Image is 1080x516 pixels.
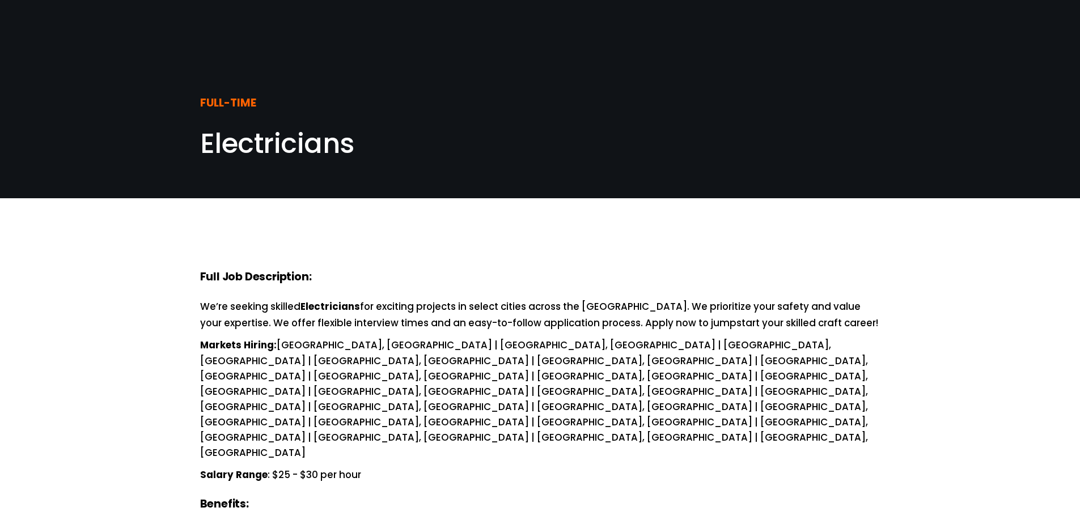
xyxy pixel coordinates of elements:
[200,467,880,484] p: : $25 - $30 per hour
[200,268,312,287] strong: Full Job Description:
[200,496,249,514] strong: Benefits:
[200,299,880,331] p: We’re seeking skilled for exciting projects in select cities across the [GEOGRAPHIC_DATA]. We pri...
[200,467,268,484] strong: Salary Range
[200,125,354,163] span: Electricians
[200,338,880,460] p: [GEOGRAPHIC_DATA], [GEOGRAPHIC_DATA] | [GEOGRAPHIC_DATA], [GEOGRAPHIC_DATA] | [GEOGRAPHIC_DATA], ...
[200,338,277,354] strong: Markets Hiring:
[200,95,256,113] strong: FULL-TIME
[300,299,360,315] strong: Electricians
